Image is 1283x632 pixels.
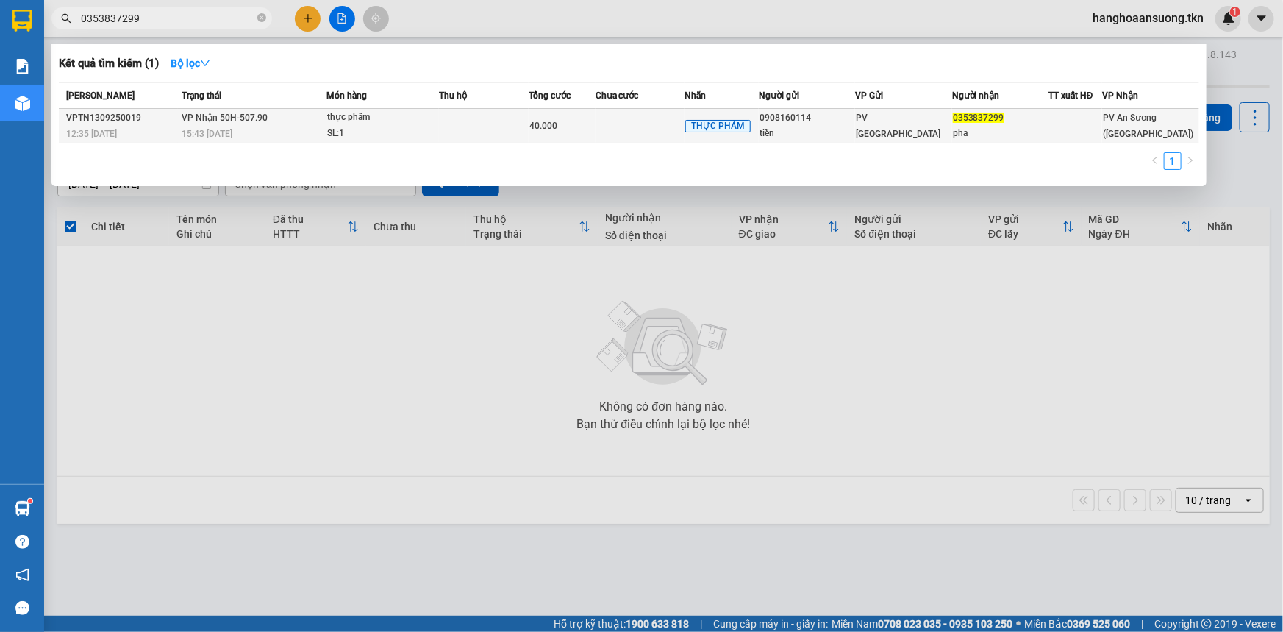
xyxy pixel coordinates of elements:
span: 40.000 [529,121,557,131]
span: PV An Sương ([GEOGRAPHIC_DATA]) [1103,113,1193,139]
span: PV [GEOGRAPHIC_DATA] [856,113,940,139]
span: Người nhận [952,90,1000,101]
div: SL: 1 [327,126,437,142]
span: notification [15,568,29,582]
span: search [61,13,71,24]
li: Previous Page [1146,152,1164,170]
span: TT xuất HĐ [1048,90,1093,101]
img: warehouse-icon [15,501,30,516]
span: Tổng cước [529,90,571,101]
sup: 1 [28,499,32,503]
span: message [15,601,29,615]
span: left [1151,156,1159,165]
input: Tìm tên, số ĐT hoặc mã đơn [81,10,254,26]
li: 1 [1164,152,1182,170]
span: VP Nhận 50H-507.90 [182,113,268,123]
span: question-circle [15,535,29,549]
span: right [1186,156,1195,165]
span: Trạng thái [182,90,221,101]
img: warehouse-icon [15,96,30,111]
span: close-circle [257,12,266,26]
span: THỰC PHẨM [685,120,751,133]
img: logo-vxr [12,10,32,32]
div: tiền [760,126,854,141]
span: Người gửi [759,90,799,101]
img: solution-icon [15,59,30,74]
span: Nhãn [685,90,706,101]
span: Thu hộ [439,90,467,101]
button: left [1146,152,1164,170]
span: close-circle [257,13,266,22]
span: down [200,58,210,68]
div: pha [953,126,1048,141]
span: 15:43 [DATE] [182,129,232,139]
span: 0353837299 [953,113,1004,123]
button: Bộ lọcdown [159,52,222,75]
li: Next Page [1182,152,1199,170]
span: [PERSON_NAME] [66,90,135,101]
a: 1 [1165,153,1181,169]
span: Chưa cước [596,90,639,101]
div: 0908160114 [760,110,854,126]
span: VP Gửi [855,90,883,101]
button: right [1182,152,1199,170]
h3: Kết quả tìm kiếm ( 1 ) [59,56,159,71]
span: VP Nhận [1102,90,1138,101]
div: thực phẩm [327,110,437,126]
div: VPTN1309250019 [66,110,177,126]
span: Món hàng [326,90,367,101]
strong: Bộ lọc [171,57,210,69]
span: 12:35 [DATE] [66,129,117,139]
